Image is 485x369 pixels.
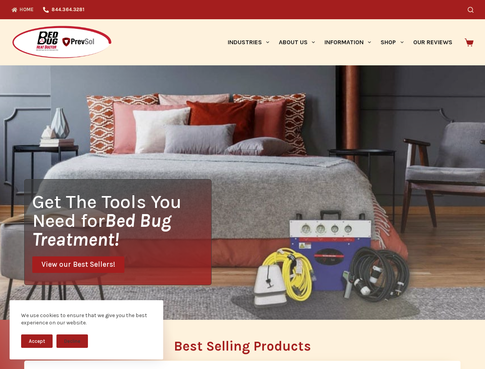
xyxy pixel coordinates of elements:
[32,256,124,273] a: View our Best Sellers!
[468,7,473,13] button: Search
[32,209,171,250] i: Bed Bug Treatment!
[12,25,112,60] img: Prevsol/Bed Bug Heat Doctor
[376,19,408,65] a: Shop
[223,19,274,65] a: Industries
[6,3,29,26] button: Open LiveChat chat widget
[56,334,88,348] button: Decline
[223,19,457,65] nav: Primary
[32,192,211,249] h1: Get The Tools You Need for
[41,261,115,268] span: View our Best Sellers!
[21,312,152,327] div: We use cookies to ensure that we give you the best experience on our website.
[24,339,461,353] h2: Best Selling Products
[21,334,53,348] button: Accept
[408,19,457,65] a: Our Reviews
[274,19,319,65] a: About Us
[320,19,376,65] a: Information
